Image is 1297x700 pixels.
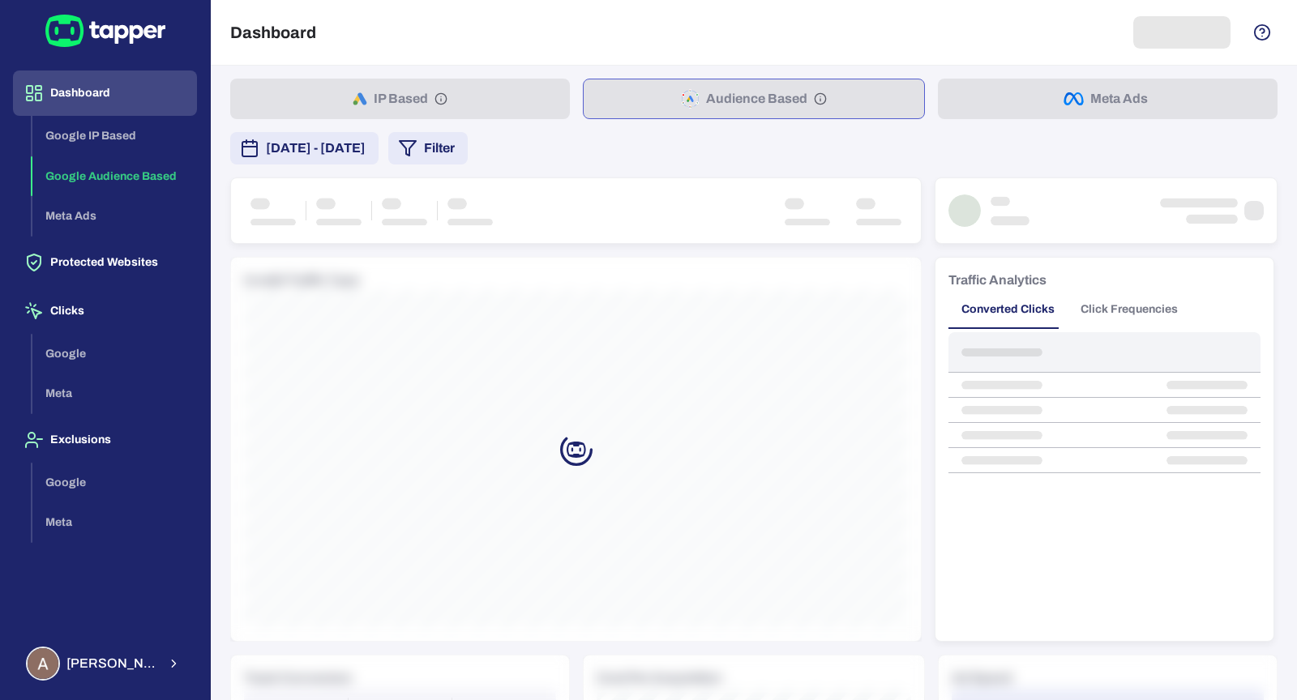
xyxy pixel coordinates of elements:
[948,271,1047,290] h6: Traffic Analytics
[230,132,379,164] button: [DATE] - [DATE]
[13,417,197,463] button: Exclusions
[13,288,197,334] button: Clicks
[388,132,468,164] button: Filter
[13,303,197,317] a: Clicks
[13,70,197,116] button: Dashboard
[1068,290,1191,329] button: Click Frequencies
[13,640,197,687] button: Ahmed Sobih[PERSON_NAME] Sobih
[266,139,366,158] span: [DATE] - [DATE]
[13,432,197,446] a: Exclusions
[13,254,197,268] a: Protected Websites
[66,655,157,672] span: [PERSON_NAME] Sobih
[28,648,58,679] img: Ahmed Sobih
[13,240,197,285] button: Protected Websites
[230,23,316,42] h5: Dashboard
[948,290,1068,329] button: Converted Clicks
[13,85,197,99] a: Dashboard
